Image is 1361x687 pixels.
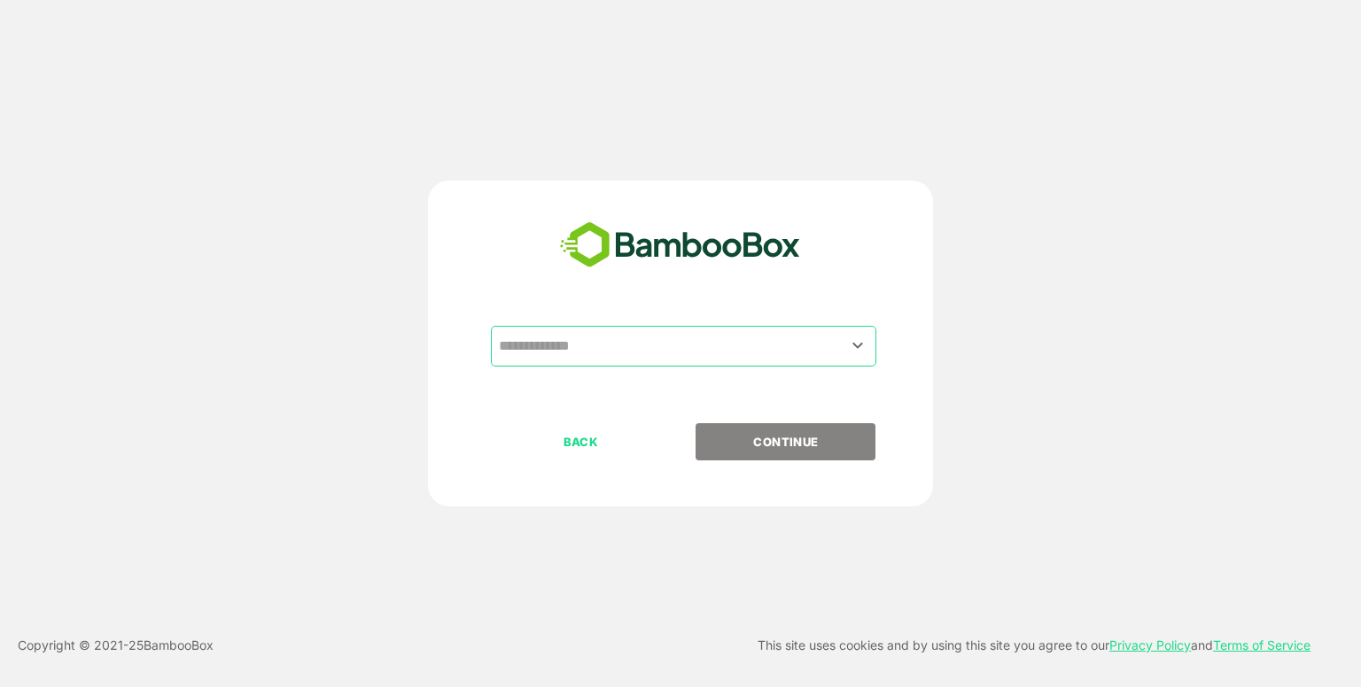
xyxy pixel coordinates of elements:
[1213,637,1310,652] a: Terms of Service
[846,334,870,358] button: Open
[550,216,810,274] img: bamboobox
[493,432,670,452] p: BACK
[696,423,875,460] button: CONTINUE
[758,635,1310,656] p: This site uses cookies and by using this site you agree to our and
[697,432,875,452] p: CONTINUE
[18,635,214,656] p: Copyright © 2021- 25 BambooBox
[1109,637,1191,652] a: Privacy Policy
[491,423,671,460] button: BACK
